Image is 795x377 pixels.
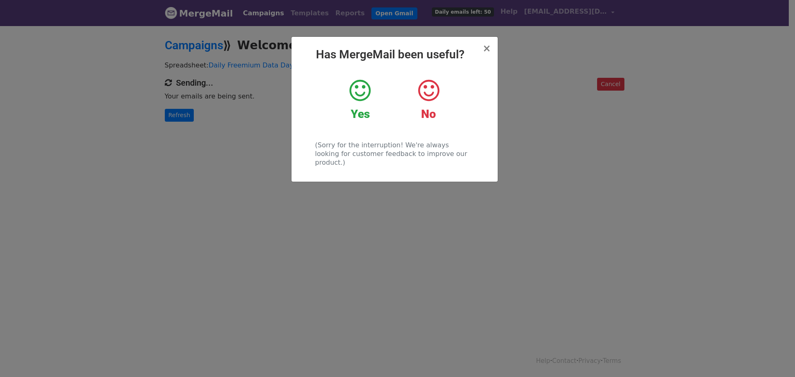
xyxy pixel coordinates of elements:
strong: No [421,107,436,121]
h2: Has MergeMail been useful? [298,48,491,62]
p: (Sorry for the interruption! We're always looking for customer feedback to improve our product.) [315,141,474,167]
span: × [482,43,491,54]
button: Close [482,43,491,53]
a: No [400,78,456,121]
a: Yes [332,78,388,121]
strong: Yes [351,107,370,121]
